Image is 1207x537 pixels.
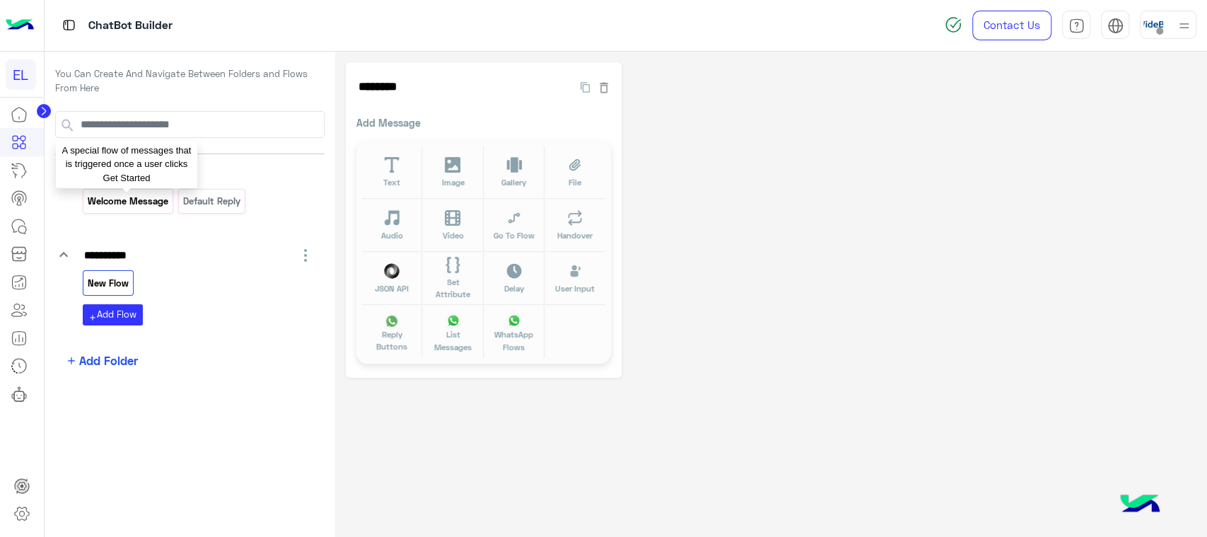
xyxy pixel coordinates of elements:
[6,59,36,90] div: EL
[370,328,414,353] span: Reply Buttons
[88,313,97,322] i: add
[182,193,242,209] p: Default reply
[83,167,144,180] span: Basic Folder
[375,282,409,294] span: JSON API
[945,16,962,33] img: spinner
[484,252,544,305] button: Delay
[443,229,464,241] span: Video
[573,79,597,95] button: Duplicate Flow
[557,229,593,241] span: Handover
[484,199,544,252] button: Go To Flow
[361,305,422,358] button: Reply Buttons
[568,176,581,188] span: File
[55,246,72,263] i: keyboard_arrow_down
[361,146,422,199] button: Text
[544,199,605,252] button: Handover
[431,328,475,353] span: List Messages
[1115,480,1165,530] img: hulul-logo.png
[422,305,483,358] button: List Messages
[544,146,605,199] button: File
[55,352,139,369] button: addAdd Folder
[79,352,138,369] span: Add Folder
[361,199,422,252] button: Audio
[597,79,611,95] button: Delete Flow
[381,229,403,241] span: Audio
[83,304,143,325] button: addAdd Flow
[88,16,173,35] p: ChatBot Builder
[86,193,169,209] p: Welcome Message
[1068,18,1085,34] img: tab
[66,355,77,366] i: add
[422,199,483,252] button: Video
[494,229,535,241] span: Go To Flow
[1062,11,1090,40] a: tab
[356,115,611,130] p: Add Message
[1175,17,1193,35] img: profile
[422,252,483,305] button: Set Attribute
[383,176,400,188] span: Text
[972,11,1051,40] a: Contact Us
[555,282,595,294] span: User Input
[86,275,129,291] p: New Flow
[501,176,526,188] span: Gallery
[55,67,325,95] p: You Can Create And Navigate Between Folders and Flows From Here
[1143,14,1163,34] img: userImage
[422,146,483,199] button: Image
[492,328,536,353] span: WhatsApp Flows
[504,282,524,294] span: Delay
[484,146,544,199] button: Gallery
[6,11,34,40] img: Logo
[431,276,475,301] span: Set Attribute
[1107,18,1124,34] img: tab
[484,305,544,358] button: WhatsApp Flows
[442,176,465,188] span: Image
[544,252,605,305] button: User Input
[55,166,72,183] i: keyboard_arrow_down
[60,16,78,34] img: tab
[361,252,422,305] button: JSON API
